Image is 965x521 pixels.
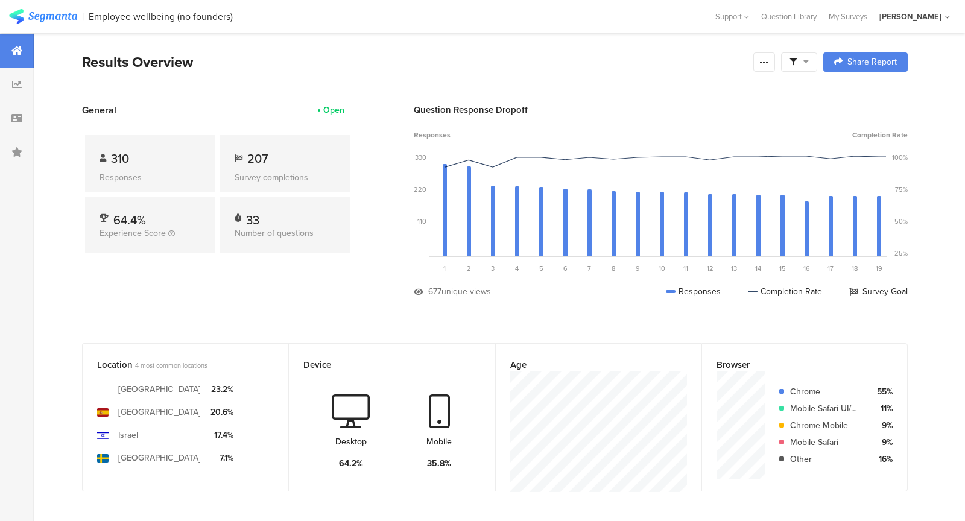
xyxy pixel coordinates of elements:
[755,11,823,22] a: Question Library
[118,383,201,396] div: [GEOGRAPHIC_DATA]
[803,264,810,273] span: 16
[339,457,363,470] div: 64.2%
[587,264,591,273] span: 7
[491,264,495,273] span: 3
[113,211,146,229] span: 64.4%
[872,385,893,398] div: 55%
[82,51,747,73] div: Results Overview
[467,264,471,273] span: 2
[443,264,446,273] span: 1
[636,264,640,273] span: 9
[748,285,822,298] div: Completion Rate
[779,264,786,273] span: 15
[510,358,667,371] div: Age
[414,130,451,141] span: Responses
[323,104,344,116] div: Open
[717,358,873,371] div: Browser
[118,406,201,418] div: [GEOGRAPHIC_DATA]
[118,429,138,441] div: Israel
[210,452,233,464] div: 7.1%
[210,429,233,441] div: 17.4%
[210,383,233,396] div: 23.2%
[428,285,441,298] div: 677
[790,402,862,415] div: Mobile Safari UI/WKWebView
[894,248,908,258] div: 25%
[612,264,615,273] span: 8
[872,436,893,449] div: 9%
[100,171,201,184] div: Responses
[210,406,233,418] div: 20.6%
[827,264,834,273] span: 17
[118,452,201,464] div: [GEOGRAPHIC_DATA]
[415,153,426,162] div: 330
[849,285,908,298] div: Survey Goal
[246,211,259,223] div: 33
[426,435,452,448] div: Mobile
[235,171,336,184] div: Survey completions
[715,7,749,26] div: Support
[659,264,665,273] span: 10
[872,402,893,415] div: 11%
[894,216,908,226] div: 50%
[82,10,84,24] div: |
[235,227,314,239] span: Number of questions
[892,153,908,162] div: 100%
[847,58,897,66] span: Share Report
[441,285,491,298] div: unique views
[427,457,451,470] div: 35.8%
[790,385,862,398] div: Chrome
[9,9,77,24] img: segmanta logo
[417,216,426,226] div: 110
[872,419,893,432] div: 9%
[563,264,568,273] span: 6
[303,358,460,371] div: Device
[895,185,908,194] div: 75%
[790,436,862,449] div: Mobile Safari
[852,130,908,141] span: Completion Rate
[89,11,233,22] div: Employee wellbeing (no founders)
[414,103,908,116] div: Question Response Dropoff
[414,185,426,194] div: 220
[790,453,862,466] div: Other
[852,264,858,273] span: 18
[876,264,882,273] span: 19
[135,361,207,370] span: 4 most common locations
[755,264,761,273] span: 14
[879,11,941,22] div: [PERSON_NAME]
[335,435,367,448] div: Desktop
[539,264,543,273] span: 5
[872,453,893,466] div: 16%
[707,264,713,273] span: 12
[97,358,254,371] div: Location
[515,264,519,273] span: 4
[790,419,862,432] div: Chrome Mobile
[111,150,129,168] span: 310
[823,11,873,22] a: My Surveys
[100,227,166,239] span: Experience Score
[666,285,721,298] div: Responses
[683,264,688,273] span: 11
[82,103,116,117] span: General
[247,150,268,168] span: 207
[731,264,737,273] span: 13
